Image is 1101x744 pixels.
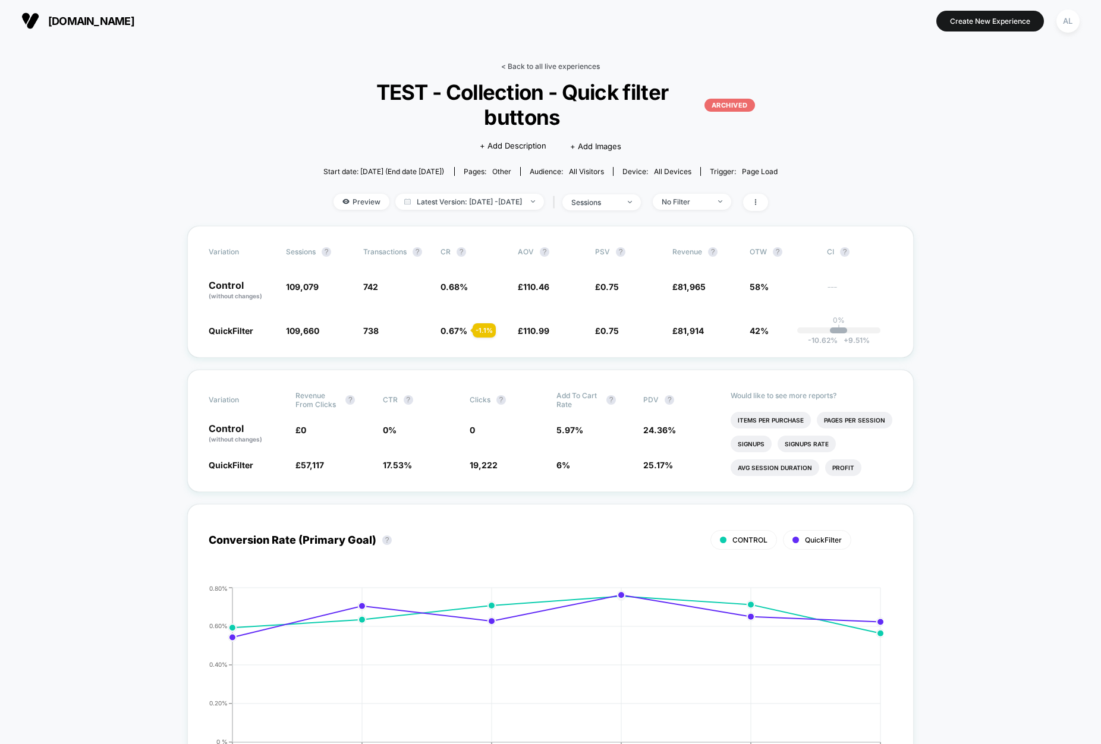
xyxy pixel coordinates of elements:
[286,326,319,336] span: 109,660
[662,197,709,206] div: No Filter
[209,280,274,301] p: Control
[731,436,772,452] li: Signups
[672,326,704,336] span: £
[654,167,691,176] span: all devices
[613,167,700,176] span: Device:
[21,12,39,30] img: Visually logo
[383,425,397,435] span: 0 %
[569,167,604,176] span: All Visitors
[643,425,676,435] span: 24.36 %
[643,460,673,470] span: 25.17 %
[672,282,706,292] span: £
[600,282,619,292] span: 0.75
[827,247,892,257] span: CI
[833,316,845,324] p: 0%
[595,247,610,256] span: PSV
[827,283,892,301] span: ---
[441,326,467,336] span: 0.67 %
[718,200,722,203] img: end
[606,395,616,405] button: ?
[383,460,412,470] span: 17.53 %
[473,323,496,338] div: - 1.1 %
[838,324,840,333] p: |
[209,424,284,444] p: Control
[750,247,815,257] span: OTW
[286,247,316,256] span: Sessions
[710,167,778,176] div: Trigger:
[209,622,228,629] tspan: 0.60%
[817,412,892,428] li: Pages Per Session
[518,247,534,256] span: AOV
[731,459,819,476] li: Avg Session Duration
[209,460,253,470] span: QuickFilter
[708,247,718,257] button: ?
[322,247,331,257] button: ?
[825,459,861,476] li: Profit
[470,425,475,435] span: 0
[556,425,583,435] span: 5.97 %
[209,391,274,409] span: Variation
[570,141,621,151] span: + Add Images
[550,194,562,211] span: |
[457,247,466,257] button: ?
[413,247,422,257] button: ?
[571,198,619,207] div: sessions
[731,412,811,428] li: Items Per Purchase
[838,336,870,345] span: 9.51 %
[732,535,767,544] span: CONTROL
[496,395,506,405] button: ?
[209,326,253,336] span: QuickFilter
[295,460,324,470] span: £
[363,247,407,256] span: Transactions
[480,140,546,152] span: + Add Description
[301,460,324,470] span: 57,117
[704,99,755,112] p: ARCHIVED
[363,326,379,336] span: 738
[209,436,262,443] span: (without changes)
[523,282,549,292] span: 110.46
[295,391,339,409] span: Revenue From Clicks
[470,460,498,470] span: 19,222
[209,247,274,257] span: Variation
[382,535,392,545] button: ?
[672,247,702,256] span: Revenue
[1053,9,1083,33] button: AL
[48,15,134,27] span: [DOMAIN_NAME]
[404,198,411,204] img: calendar
[742,167,778,176] span: Page Load
[209,584,228,591] tspan: 0.80%
[678,326,704,336] span: 81,914
[209,699,228,707] tspan: 0.20%
[808,336,838,345] span: -10.62 %
[441,282,468,292] span: 0.68 %
[286,282,319,292] span: 109,079
[209,661,228,668] tspan: 0.40%
[404,395,413,405] button: ?
[556,391,600,409] span: Add To Cart Rate
[470,395,490,404] span: Clicks
[936,11,1044,31] button: Create New Experience
[678,282,706,292] span: 81,965
[523,326,549,336] span: 110.99
[531,200,535,203] img: end
[346,80,755,130] span: TEST - Collection - Quick filter buttons
[600,326,619,336] span: 0.75
[665,395,674,405] button: ?
[616,247,625,257] button: ?
[18,11,138,30] button: [DOMAIN_NAME]
[518,282,549,292] span: £
[518,326,549,336] span: £
[383,395,398,404] span: CTR
[464,167,511,176] div: Pages:
[540,247,549,257] button: ?
[334,194,389,210] span: Preview
[209,292,262,300] span: (without changes)
[750,282,769,292] span: 58%
[643,395,659,404] span: PDV
[844,336,848,345] span: +
[805,535,842,544] span: QuickFilter
[363,282,378,292] span: 742
[501,62,600,71] a: < Back to all live experiences
[840,247,850,257] button: ?
[731,391,893,400] p: Would like to see more reports?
